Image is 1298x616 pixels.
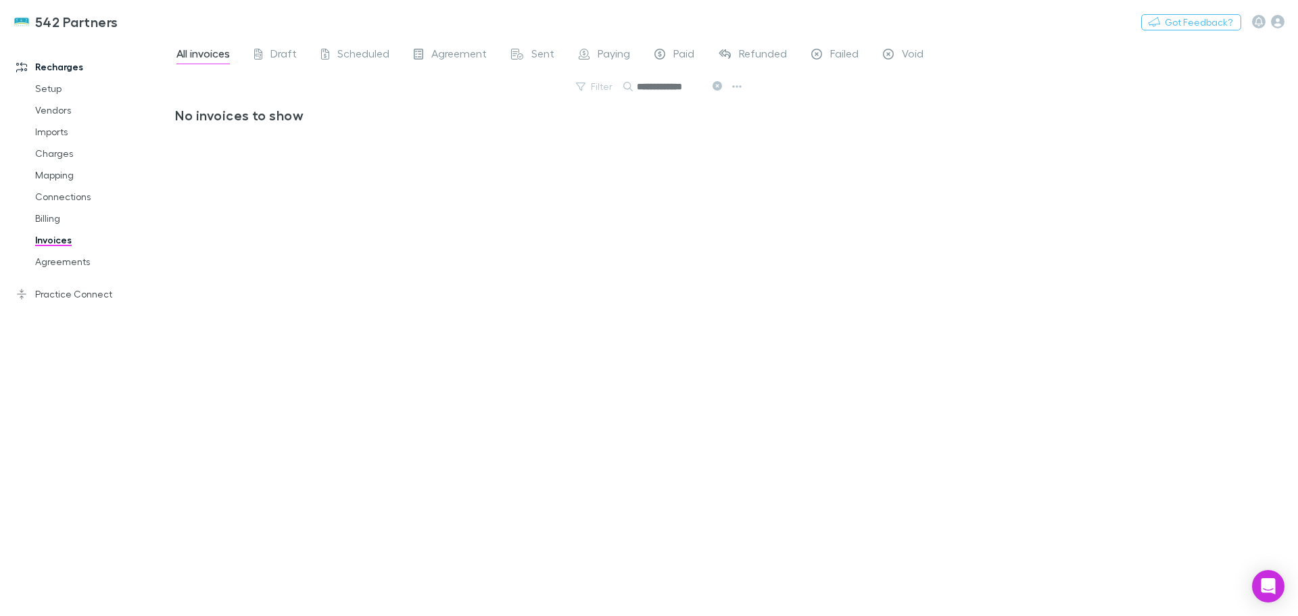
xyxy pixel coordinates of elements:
a: Invoices [22,229,183,251]
a: Recharges [3,56,183,78]
span: Scheduled [337,47,389,64]
span: Void [902,47,923,64]
span: Paying [598,47,630,64]
h3: No invoices to show [175,107,736,123]
a: 542 Partners [5,5,126,38]
button: Got Feedback? [1141,14,1241,30]
a: Agreements [22,251,183,273]
img: 542 Partners's Logo [14,14,30,30]
a: Imports [22,121,183,143]
span: Failed [830,47,859,64]
a: Charges [22,143,183,164]
a: Mapping [22,164,183,186]
a: Practice Connect [3,283,183,305]
span: Agreement [431,47,487,64]
div: Open Intercom Messenger [1252,570,1284,602]
span: Refunded [739,47,787,64]
button: Filter [569,78,621,95]
span: Paid [673,47,694,64]
h3: 542 Partners [35,14,118,30]
a: Connections [22,186,183,208]
span: Draft [270,47,297,64]
span: Sent [531,47,554,64]
a: Vendors [22,99,183,121]
a: Billing [22,208,183,229]
span: All invoices [176,47,230,64]
a: Setup [22,78,183,99]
